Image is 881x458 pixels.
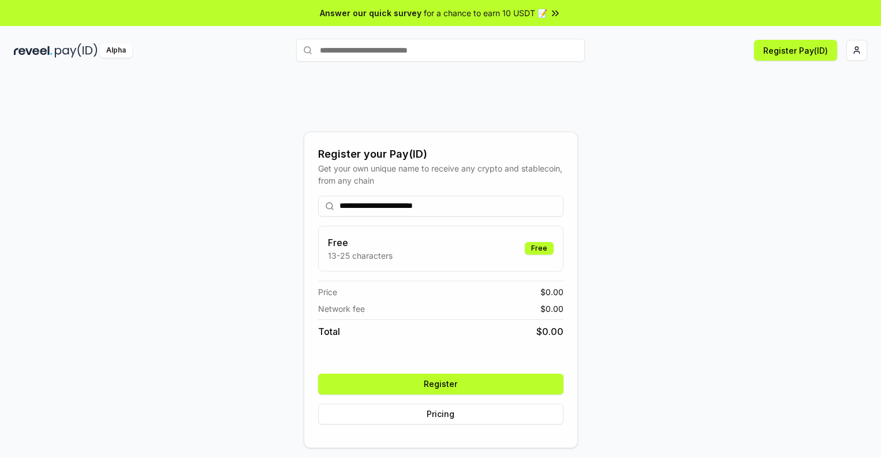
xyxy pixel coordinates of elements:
[318,325,340,338] span: Total
[424,7,547,19] span: for a chance to earn 10 USDT 📝
[318,404,563,425] button: Pricing
[318,286,337,298] span: Price
[540,303,563,315] span: $ 0.00
[55,43,98,58] img: pay_id
[540,286,563,298] span: $ 0.00
[320,7,421,19] span: Answer our quick survey
[100,43,132,58] div: Alpha
[525,242,554,255] div: Free
[318,374,563,394] button: Register
[318,146,563,162] div: Register your Pay(ID)
[328,250,393,262] p: 13-25 characters
[318,162,563,187] div: Get your own unique name to receive any crypto and stablecoin, from any chain
[14,43,53,58] img: reveel_dark
[754,40,837,61] button: Register Pay(ID)
[536,325,563,338] span: $ 0.00
[318,303,365,315] span: Network fee
[328,236,393,250] h3: Free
